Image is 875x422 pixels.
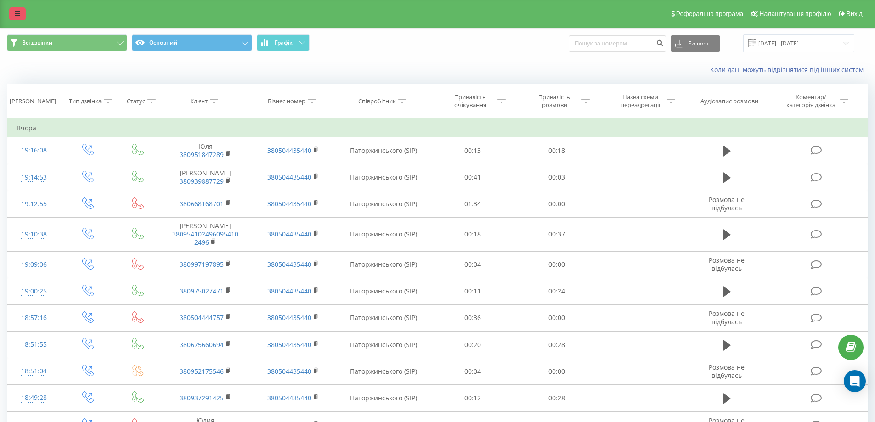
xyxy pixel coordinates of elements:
td: 00:11 [431,278,515,304]
div: 19:14:53 [17,169,52,186]
div: Співробітник [358,97,396,105]
td: Паторжинського (SIP) [337,304,431,331]
td: Паторжинського (SIP) [337,251,431,278]
td: 00:13 [431,137,515,164]
a: 380675660694 [180,340,224,349]
span: Всі дзвінки [22,39,52,46]
td: 00:28 [515,385,599,411]
a: 380504435440 [267,313,311,322]
span: Налаштування профілю [759,10,831,17]
div: 19:16:08 [17,141,52,159]
a: 380997197895 [180,260,224,269]
a: 380504435440 [267,394,311,402]
div: 18:51:04 [17,362,52,380]
div: Назва схеми переадресації [615,93,665,109]
input: Пошук за номером [569,35,666,52]
a: 380504435440 [267,199,311,208]
a: 380952175546 [180,367,224,376]
a: 380504435440 [267,146,311,155]
td: Паторжинського (SIP) [337,385,431,411]
a: 380504444757 [180,313,224,322]
td: Паторжинського (SIP) [337,358,431,385]
td: Паторжинського (SIP) [337,137,431,164]
td: 00:36 [431,304,515,331]
td: 00:20 [431,332,515,358]
a: 380504435440 [267,340,311,349]
span: Реферальна програма [676,10,744,17]
button: Основний [132,34,252,51]
div: Статус [127,97,145,105]
a: 380504435440 [267,287,311,295]
div: Клієнт [190,97,208,105]
a: 380504435440 [267,367,311,376]
button: Експорт [671,35,720,52]
button: Графік [257,34,310,51]
div: 19:00:25 [17,282,52,300]
span: Графік [275,39,293,46]
td: 00:03 [515,164,599,191]
td: 00:00 [515,251,599,278]
td: 00:12 [431,385,515,411]
div: 18:49:28 [17,389,52,407]
td: Паторжинського (SIP) [337,164,431,191]
div: 18:57:16 [17,309,52,327]
td: 00:04 [431,251,515,278]
a: 380668168701 [180,199,224,208]
td: Паторжинського (SIP) [337,217,431,251]
td: 00:18 [515,137,599,164]
span: Розмова не відбулась [709,256,745,273]
div: Open Intercom Messenger [844,370,866,392]
a: 380951847289 [180,150,224,159]
a: 380504435440 [267,260,311,269]
td: [PERSON_NAME] [162,217,249,251]
td: 01:34 [431,191,515,217]
td: 00:41 [431,164,515,191]
td: 00:37 [515,217,599,251]
td: Юля [162,137,249,164]
a: 3809541024960954102496 [172,230,238,247]
span: Розмова не відбулась [709,195,745,212]
td: 00:00 [515,358,599,385]
td: Паторжинського (SIP) [337,191,431,217]
a: 380939887729 [180,177,224,186]
span: Розмова не відбулась [709,309,745,326]
td: 00:28 [515,332,599,358]
button: Всі дзвінки [7,34,127,51]
a: 380504435440 [267,173,311,181]
span: Розмова не відбулась [709,363,745,380]
div: 19:12:55 [17,195,52,213]
td: 00:04 [431,358,515,385]
div: Аудіозапис розмови [700,97,758,105]
td: 00:18 [431,217,515,251]
td: Паторжинського (SIP) [337,278,431,304]
td: 00:24 [515,278,599,304]
div: Тривалість очікування [446,93,495,109]
td: [PERSON_NAME] [162,164,249,191]
div: Тривалість розмови [530,93,579,109]
span: Вихід [847,10,863,17]
div: Коментар/категорія дзвінка [784,93,838,109]
td: Паторжинського (SIP) [337,332,431,358]
div: Бізнес номер [268,97,305,105]
div: Тип дзвінка [69,97,102,105]
div: [PERSON_NAME] [10,97,56,105]
td: 00:00 [515,191,599,217]
td: 00:00 [515,304,599,331]
a: Коли дані можуть відрізнятися вiд інших систем [710,65,868,74]
a: 380504435440 [267,230,311,238]
a: 380937291425 [180,394,224,402]
td: Вчора [7,119,868,137]
div: 18:51:55 [17,336,52,354]
div: 19:10:38 [17,225,52,243]
a: 380975027471 [180,287,224,295]
div: 19:09:06 [17,256,52,274]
